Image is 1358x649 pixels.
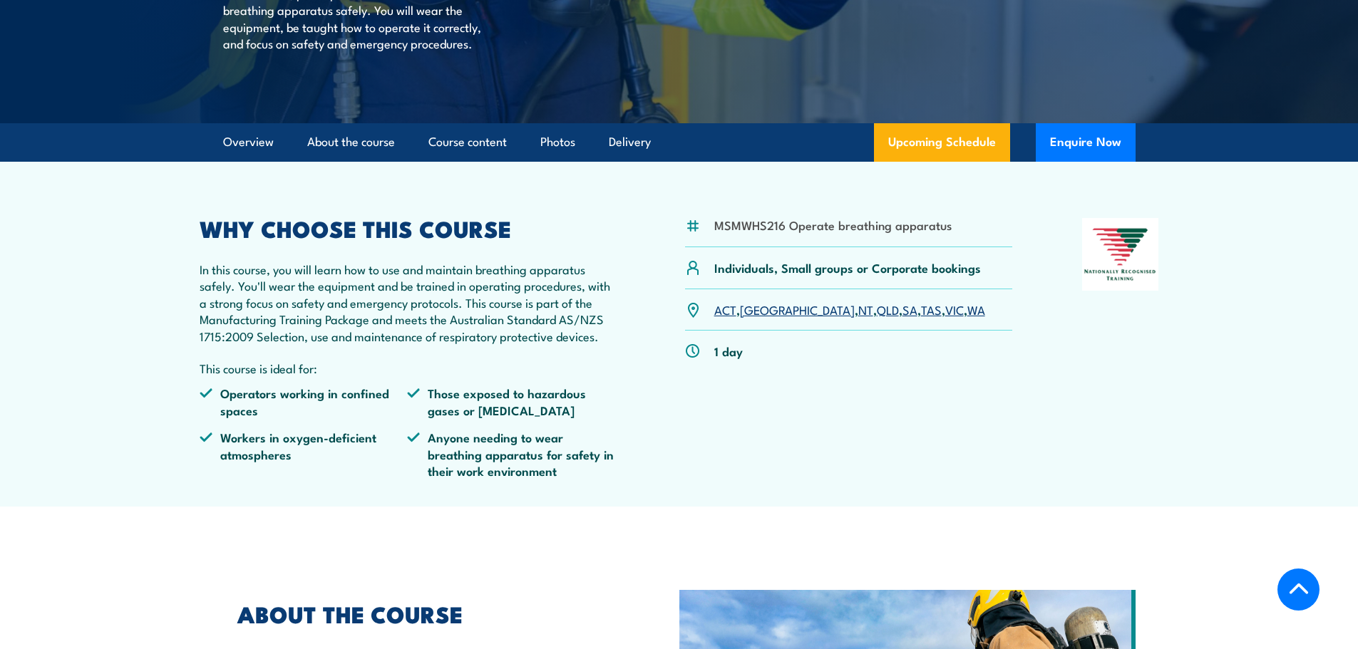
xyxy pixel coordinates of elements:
li: Anyone needing to wear breathing apparatus for safety in their work environment [407,429,615,479]
li: Workers in oxygen-deficient atmospheres [200,429,408,479]
h2: WHY CHOOSE THIS COURSE [200,218,616,238]
a: Upcoming Schedule [874,123,1010,162]
img: Nationally Recognised Training logo. [1082,218,1159,291]
a: About the course [307,123,395,161]
a: QLD [877,301,899,318]
a: Photos [540,123,575,161]
a: Delivery [609,123,651,161]
p: This course is ideal for: [200,360,616,376]
a: NT [858,301,873,318]
a: TAS [921,301,942,318]
a: Overview [223,123,274,161]
li: Operators working in confined spaces [200,385,408,418]
a: WA [967,301,985,318]
p: Individuals, Small groups or Corporate bookings [714,259,981,276]
a: SA [902,301,917,318]
button: Enquire Now [1036,123,1136,162]
a: [GEOGRAPHIC_DATA] [740,301,855,318]
p: In this course, you will learn how to use and maintain breathing apparatus safely. You'll wear th... [200,261,616,344]
a: Course content [428,123,507,161]
p: 1 day [714,343,743,359]
h2: ABOUT THE COURSE [237,603,614,623]
a: ACT [714,301,736,318]
p: , , , , , , , [714,301,985,318]
li: Those exposed to hazardous gases or [MEDICAL_DATA] [407,385,615,418]
li: MSMWHS216 Operate breathing apparatus [714,217,952,233]
a: VIC [945,301,964,318]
